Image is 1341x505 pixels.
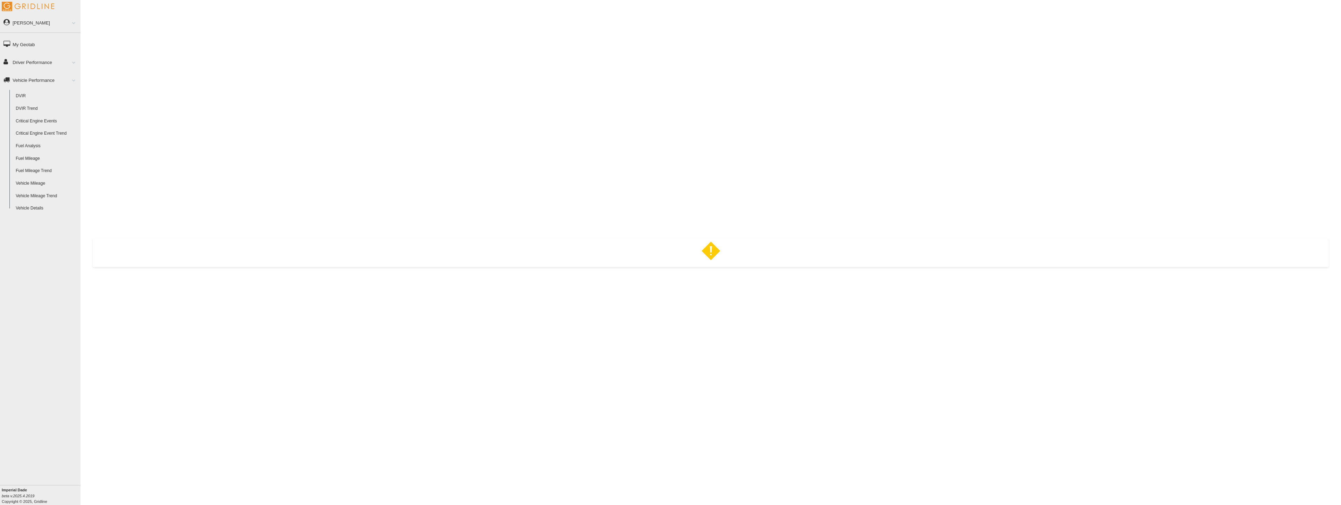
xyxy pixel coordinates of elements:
i: beta v.2025.4.2019 [2,494,34,498]
b: Imperial Dade [2,488,27,492]
a: Critical Engine Events [13,115,80,128]
a: DVIR [13,90,80,102]
div: Copyright © 2025, Gridline [2,487,80,504]
a: Vehicle Details [13,202,80,215]
a: Fuel Analysis [13,140,80,152]
a: Fuel Mileage [13,152,80,165]
a: Vehicle Mileage [13,177,80,190]
a: DVIR Trend [13,102,80,115]
a: Vehicle Mileage Trend [13,190,80,202]
img: Gridline [2,2,54,11]
div: error-box [86,9,1336,496]
a: Fuel Mileage Trend [13,165,80,177]
a: Critical Engine Event Trend [13,127,80,140]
